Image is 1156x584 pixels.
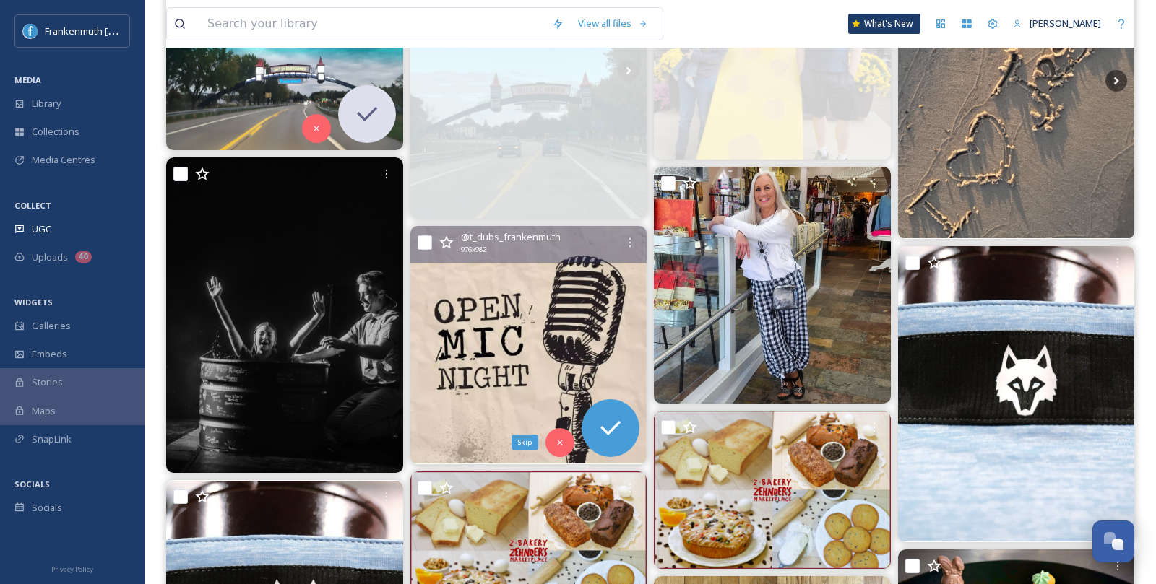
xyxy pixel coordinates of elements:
a: What's New [848,14,920,34]
span: @ t_dubs_frankenmuth [461,230,561,244]
a: [PERSON_NAME] [1006,9,1108,38]
span: Privacy Policy [51,565,93,574]
span: [PERSON_NAME] [1030,17,1101,30]
input: Search your library [200,8,545,40]
div: 40 [75,251,92,263]
img: Yesterday was an incredible celebration of the resurrection of Jesus at the Dow Event Center! Wit... [166,157,403,473]
img: Can you guess which of these items from the bakery in the Zehnder's Marketplace is gluten-free? T... [654,411,891,568]
span: Uploads [32,250,68,264]
img: Kelly in our Fenini outfit Top $134.50 Checkered Pant $149.50 Necklace $59.50 and Hobo Crossbody ... [654,167,891,404]
span: UGC [32,222,51,236]
span: Library [32,97,61,110]
span: SnapLink [32,432,72,446]
img: Start the season in style. Now in the Golf Shop: Greyson Golf Apparel! Elevate your game and your... [898,246,1135,541]
img: 🎤Join us tonight for Open Mic Night with Happy Hour specials all night long! 🎶 Whether you're tak... [410,226,647,464]
button: Open Chat [1092,520,1134,562]
a: View all files [571,9,655,38]
span: Maps [32,404,56,418]
span: SOCIALS [14,479,50,489]
span: Galleries [32,319,71,333]
span: Frankenmuth [US_STATE] [45,24,154,38]
span: Socials [32,501,62,515]
span: Collections [32,125,79,139]
span: MEDIA [14,74,41,85]
span: 976 x 982 [461,245,486,255]
span: COLLECT [14,200,51,211]
div: Skip [512,435,538,450]
span: WIDGETS [14,297,53,308]
span: Media Centres [32,153,95,167]
img: Social%20Media%20PFP%202025.jpg [23,24,38,38]
span: Stories [32,375,63,389]
a: Privacy Policy [51,559,93,577]
span: Embeds [32,347,67,361]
